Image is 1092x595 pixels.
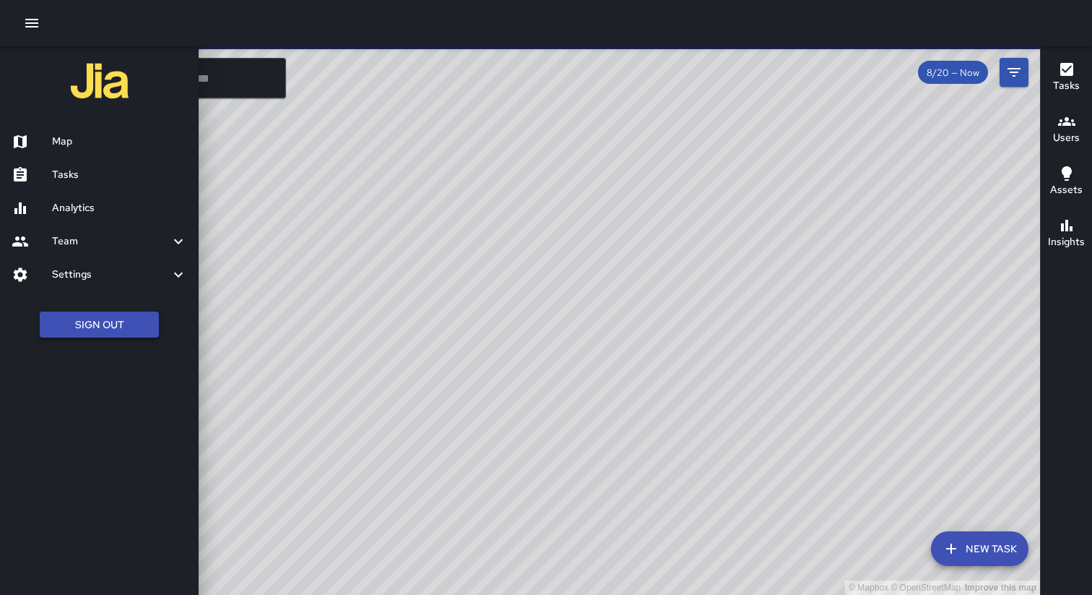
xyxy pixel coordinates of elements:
h6: Assets [1050,182,1083,198]
h6: Team [52,234,170,249]
h6: Insights [1048,234,1085,250]
button: New Task [931,531,1028,566]
button: Sign Out [40,312,159,338]
h6: Tasks [1053,78,1080,94]
h6: Analytics [52,200,187,216]
h6: Settings [52,267,170,283]
h6: Tasks [52,167,187,183]
h6: Map [52,134,187,150]
img: jia-logo [71,52,129,110]
h6: Users [1053,130,1080,146]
